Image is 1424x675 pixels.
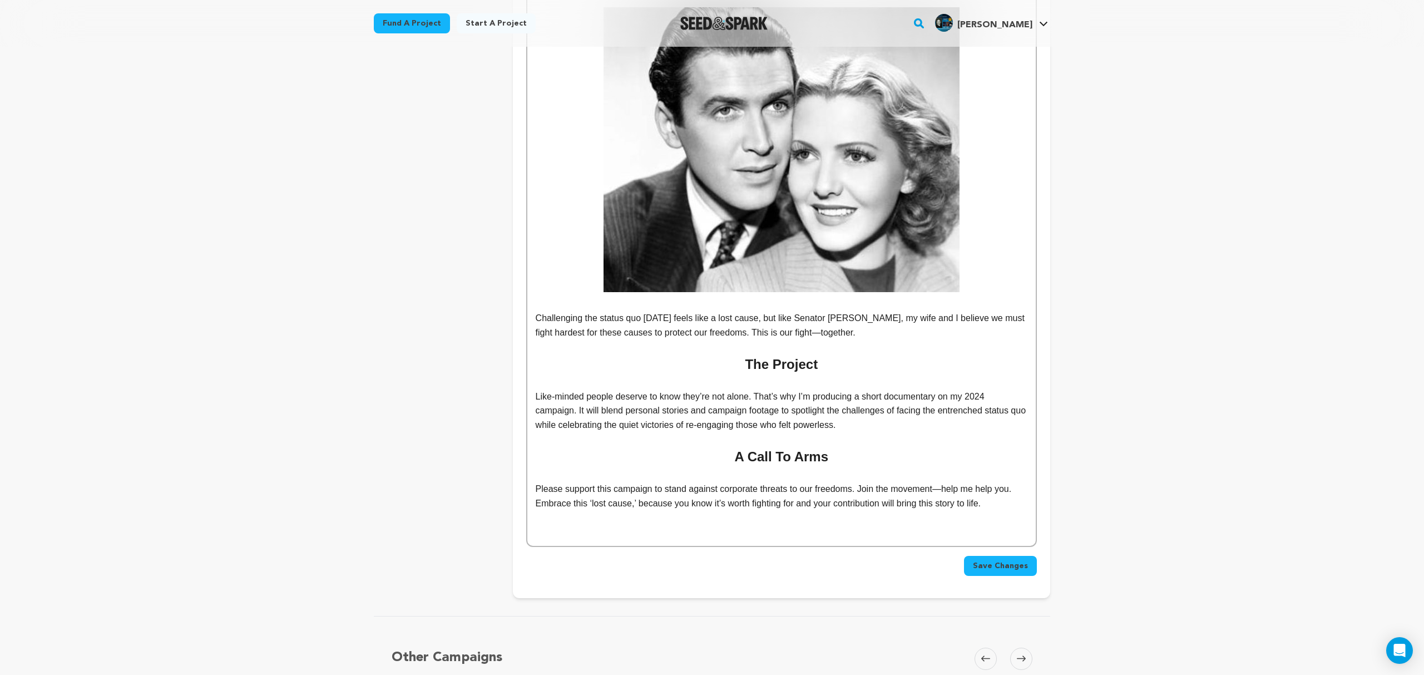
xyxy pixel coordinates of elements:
[957,21,1032,29] span: [PERSON_NAME]
[680,17,768,30] a: Seed&Spark Homepage
[536,482,1027,510] p: Please support this campaign to stand against corporate threats to our freedoms. Join the movemen...
[536,354,1027,375] h2: The Project
[604,7,960,292] img: 1758476732-Photo-10-THE%20INSPIRATION%20(Story).jpg
[933,12,1050,35] span: Angel C.'s Profile
[964,556,1037,576] button: Save Changes
[457,13,536,33] a: Start a project
[933,12,1050,32] a: Angel C.'s Profile
[680,17,768,30] img: Seed&Spark Logo Dark Mode
[973,560,1028,571] span: Save Changes
[536,313,1027,337] span: Challenging the status quo [DATE] feels like a lost cause, but like Senator [PERSON_NAME], my wif...
[392,648,502,668] h5: Other Campaigns
[935,14,1032,32] div: Angel C.'s Profile
[935,14,953,32] img: IMDbSocialAsset.png
[374,13,450,33] a: Fund a project
[1386,637,1413,664] div: Open Intercom Messenger
[536,390,1027,432] p: Like-minded people deserve to know they’re not alone. That’s why I’m producing a short documentar...
[536,446,1027,467] h2: A Call To Arms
